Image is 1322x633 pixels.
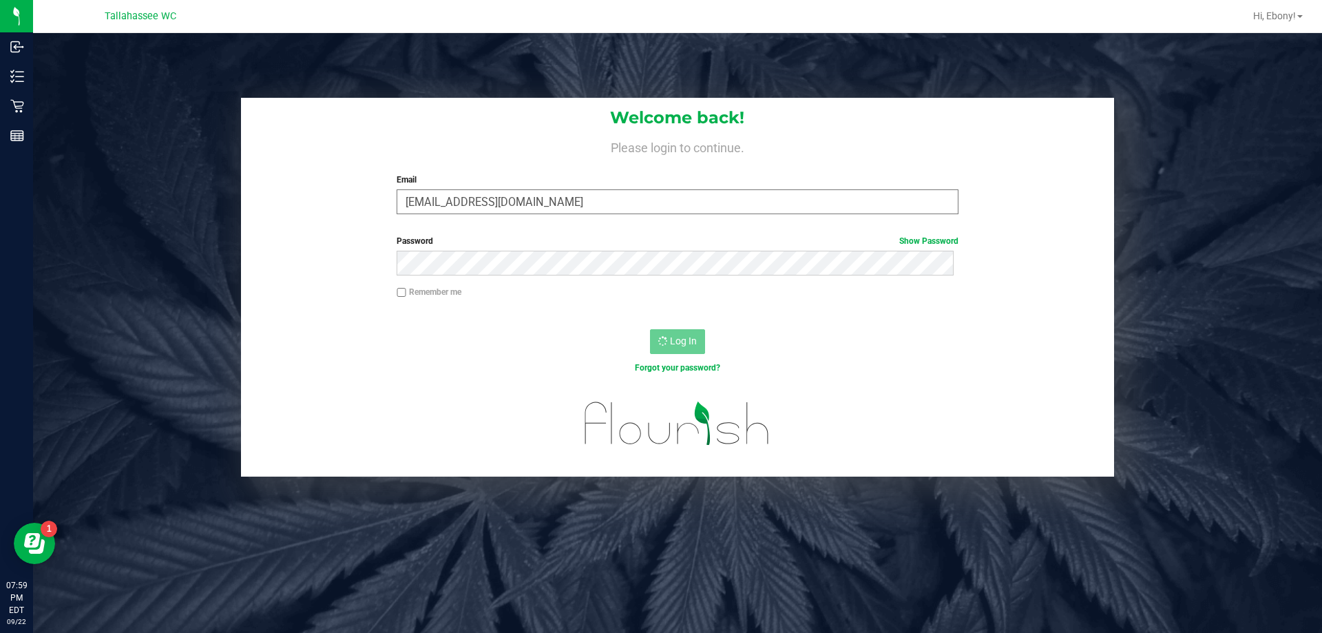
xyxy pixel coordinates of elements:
a: Forgot your password? [635,363,720,373]
label: Email [397,174,958,186]
iframe: Resource center unread badge [41,521,57,537]
label: Remember me [397,286,461,298]
inline-svg: Reports [10,129,24,143]
p: 09/22 [6,616,27,627]
inline-svg: Retail [10,99,24,113]
h4: Please login to continue. [241,138,1114,154]
span: Tallahassee WC [105,10,176,22]
a: Show Password [899,236,958,246]
inline-svg: Inventory [10,70,24,83]
h1: Welcome back! [241,109,1114,127]
img: flourish_logo.svg [568,388,786,459]
span: Password [397,236,433,246]
span: Log In [670,335,697,346]
input: Remember me [397,288,406,298]
button: Log In [650,329,705,354]
p: 07:59 PM EDT [6,579,27,616]
inline-svg: Inbound [10,40,24,54]
iframe: Resource center [14,523,55,564]
span: Hi, Ebony! [1253,10,1296,21]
